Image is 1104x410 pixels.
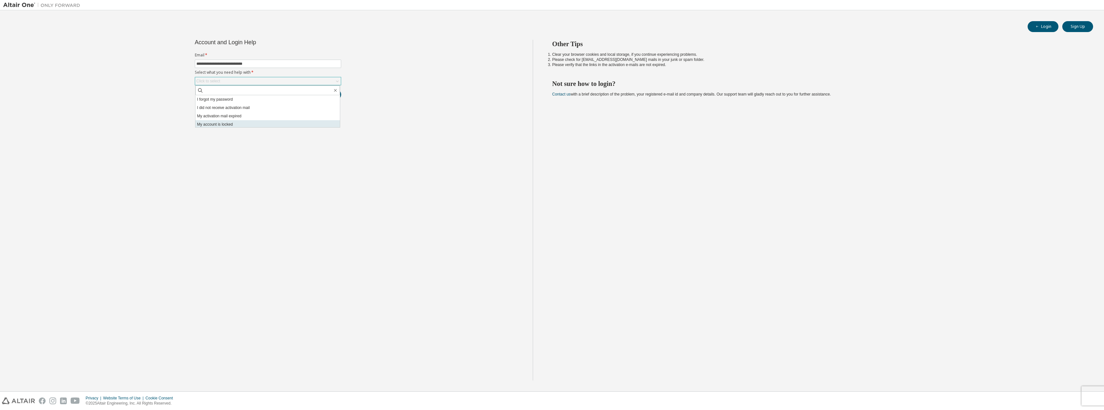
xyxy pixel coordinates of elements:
li: Clear your browser cookies and local storage, if you continue experiencing problems. [552,52,1082,57]
div: Click to select [196,79,220,84]
img: youtube.svg [71,397,80,404]
img: facebook.svg [39,397,46,404]
button: Sign Up [1062,21,1093,32]
li: Please verify that the links in the activation e-mails are not expired. [552,62,1082,67]
h2: Not sure how to login? [552,79,1082,88]
div: Click to select [195,77,341,85]
button: Login [1028,21,1058,32]
span: with a brief description of the problem, your registered e-mail id and company details. Our suppo... [552,92,831,96]
label: Email [195,53,341,58]
a: Contact us [552,92,571,96]
img: instagram.svg [49,397,56,404]
div: Account and Login Help [195,40,312,45]
div: Privacy [86,396,103,401]
label: Select what you need help with [195,70,341,75]
img: linkedin.svg [60,397,67,404]
div: Website Terms of Use [103,396,145,401]
li: I forgot my password [195,95,340,104]
p: © 2025 Altair Engineering, Inc. All Rights Reserved. [86,401,177,406]
li: Please check for [EMAIL_ADDRESS][DOMAIN_NAME] mails in your junk or spam folder. [552,57,1082,62]
img: altair_logo.svg [2,397,35,404]
h2: Other Tips [552,40,1082,48]
img: Altair One [3,2,83,8]
div: Cookie Consent [145,396,177,401]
